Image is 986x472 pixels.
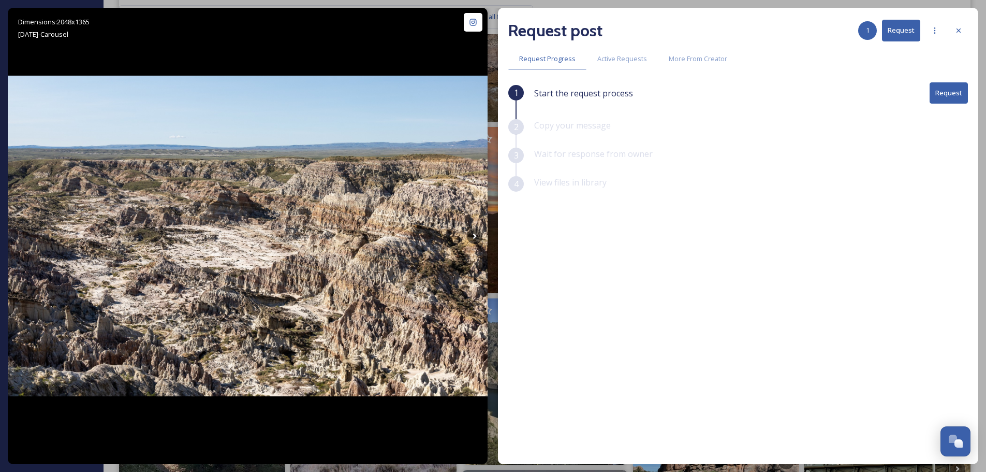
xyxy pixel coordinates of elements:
span: Start the request process [534,87,633,99]
span: 1 [866,25,870,35]
button: Request [882,20,920,41]
img: Hell's Half Acre was a location for Starship Troopers years ago and has also been used for amazin... [8,76,488,396]
span: Dimensions: 2048 x 1365 [18,17,90,26]
span: [DATE] - Carousel [18,30,68,39]
span: 2 [514,121,519,133]
button: Request [930,82,968,104]
span: Request Progress [519,54,576,64]
span: More From Creator [669,54,727,64]
span: View files in library [534,177,607,188]
button: Open Chat [940,426,970,456]
span: 3 [514,149,519,162]
span: Wait for response from owner [534,148,653,160]
span: 1 [514,87,519,99]
span: 4 [514,178,519,190]
span: Copy your message [534,120,611,131]
span: Active Requests [597,54,647,64]
h2: Request post [508,18,602,43]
